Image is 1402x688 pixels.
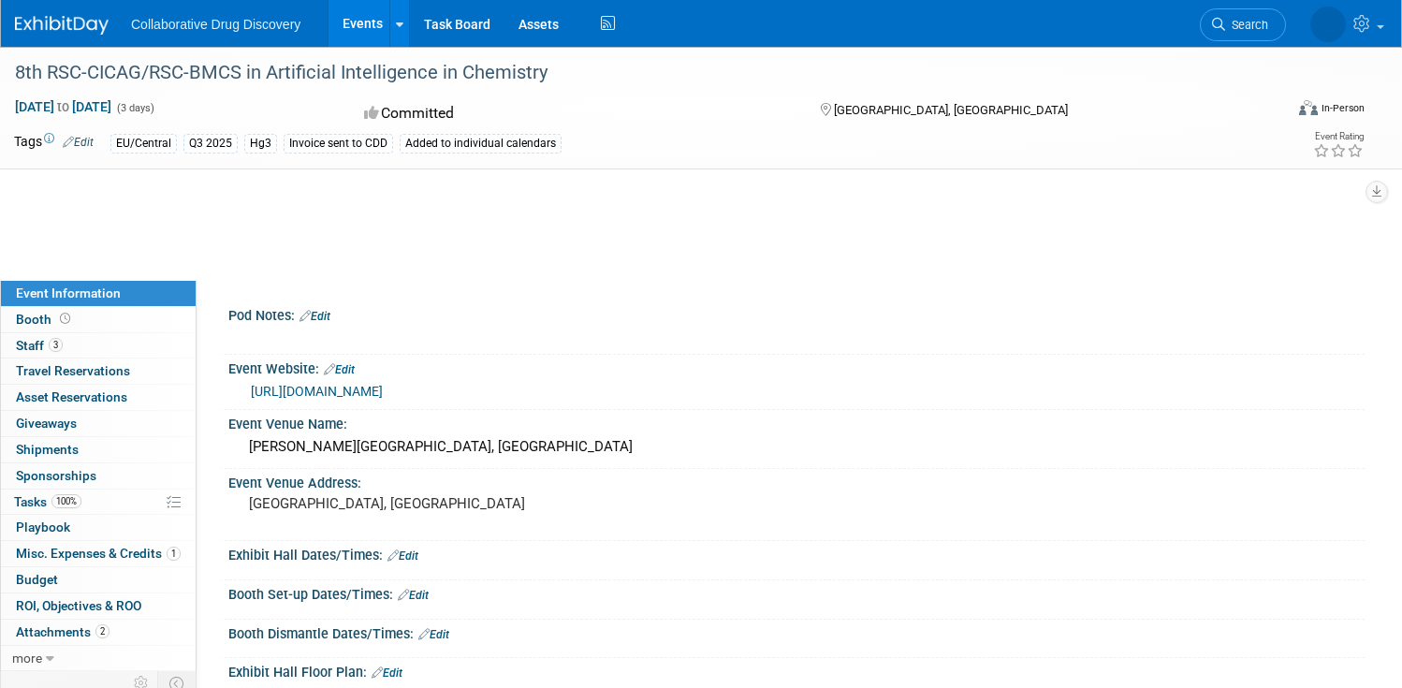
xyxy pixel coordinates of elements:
div: Q3 2025 [183,134,238,154]
a: Asset Reservations [1,385,196,410]
a: Edit [418,628,449,641]
a: Edit [299,310,330,323]
span: ROI, Objectives & ROO [16,598,141,613]
a: Playbook [1,515,196,540]
div: Pod Notes: [228,301,1365,326]
a: Edit [63,136,94,149]
div: In-Person [1321,101,1365,115]
div: Event Venue Address: [228,469,1365,492]
span: 2 [95,624,110,638]
a: Attachments2 [1,620,196,645]
span: Asset Reservations [16,389,127,404]
span: Misc. Expenses & Credits [16,546,181,561]
span: more [12,651,42,666]
td: Tags [14,132,94,154]
span: Attachments [16,624,110,639]
div: Event Rating [1313,132,1364,141]
div: Added to individual calendars [400,134,562,154]
a: Tasks100% [1,490,196,515]
span: [GEOGRAPHIC_DATA], [GEOGRAPHIC_DATA] [834,103,1068,117]
span: Playbook [16,520,70,534]
a: Staff3 [1,333,196,359]
span: Staff [16,338,63,353]
span: to [54,99,72,114]
a: Shipments [1,437,196,462]
span: Booth not reserved yet [56,312,74,326]
a: [URL][DOMAIN_NAME] [251,384,383,399]
a: Sponsorships [1,463,196,489]
span: Collaborative Drug Discovery [131,17,300,32]
a: Edit [387,549,418,563]
div: Event Website: [228,355,1365,379]
span: 1 [167,547,181,561]
a: Giveaways [1,411,196,436]
a: Search [1200,8,1286,41]
a: Edit [324,363,355,376]
img: Format-Inperson.png [1299,100,1318,115]
span: Booth [16,312,74,327]
span: Giveaways [16,416,77,431]
span: Search [1225,18,1268,32]
span: Shipments [16,442,79,457]
div: Event Venue Name: [228,410,1365,433]
div: [PERSON_NAME][GEOGRAPHIC_DATA], [GEOGRAPHIC_DATA] [242,432,1351,461]
div: EU/Central [110,134,177,154]
div: Invoice sent to CDD [284,134,393,154]
div: Exhibit Hall Floor Plan: [228,658,1365,682]
a: more [1,646,196,671]
span: 100% [51,494,81,508]
span: 3 [49,338,63,352]
div: Hg3 [244,134,277,154]
a: Event Information [1,281,196,306]
a: Travel Reservations [1,359,196,384]
div: 8th RSC-CICAG/RSC-BMCS in Artificial Intelligence in Chemistry [8,56,1249,90]
span: Event Information [16,285,121,300]
div: Event Format [1163,97,1365,125]
pre: [GEOGRAPHIC_DATA], [GEOGRAPHIC_DATA] [249,495,681,512]
div: Exhibit Hall Dates/Times: [228,541,1365,565]
a: ROI, Objectives & ROO [1,593,196,619]
a: Edit [372,666,402,680]
span: (3 days) [115,102,154,114]
a: Budget [1,567,196,593]
img: ExhibitDay [15,16,109,35]
a: Misc. Expenses & Credits1 [1,541,196,566]
img: Lauren Kossy [1310,7,1346,42]
span: Budget [16,572,58,587]
span: Travel Reservations [16,363,130,378]
span: [DATE] [DATE] [14,98,112,115]
span: Sponsorships [16,468,96,483]
div: Booth Dismantle Dates/Times: [228,620,1365,644]
a: Booth [1,307,196,332]
div: Booth Set-up Dates/Times: [228,580,1365,605]
a: Edit [398,589,429,602]
span: Tasks [14,494,81,509]
div: Committed [358,97,790,130]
